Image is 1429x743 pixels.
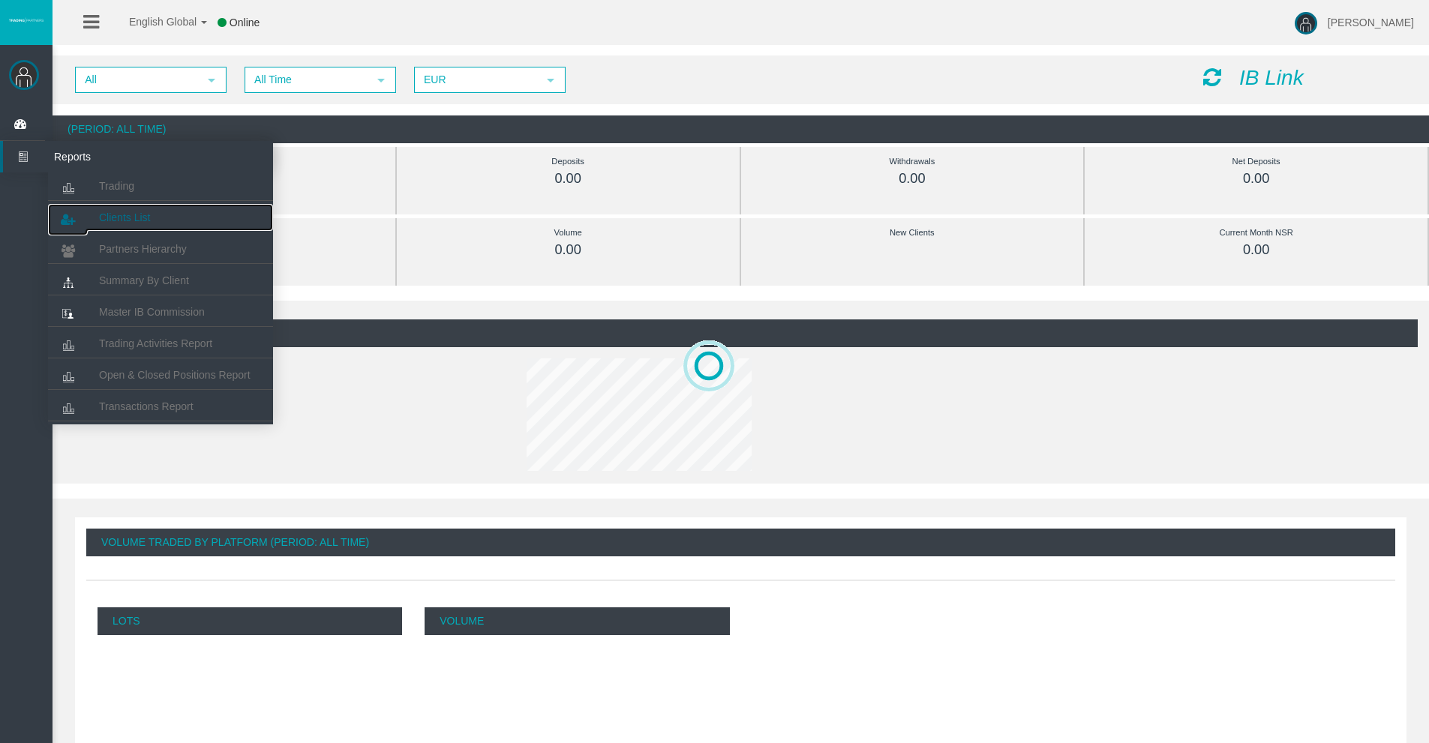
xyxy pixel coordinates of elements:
[86,529,1395,556] div: Volume Traded By Platform (Period: All Time)
[99,369,251,381] span: Open & Closed Positions Report
[1118,153,1394,170] div: Net Deposits
[99,211,150,223] span: Clients List
[48,235,273,262] a: Partners Hierarchy
[110,16,197,28] span: English Global
[99,306,205,318] span: Master IB Commission
[53,115,1429,143] div: (Period: All Time)
[425,607,729,635] p: Volume
[375,74,387,86] span: select
[431,224,706,241] div: Volume
[1239,66,1304,89] i: IB Link
[206,74,218,86] span: select
[3,141,273,172] a: Reports
[775,153,1050,170] div: Withdrawals
[48,330,273,357] a: Trading Activities Report
[77,68,198,91] span: All
[1118,241,1394,259] div: 0.00
[48,298,273,325] a: Master IB Commission
[99,337,212,349] span: Trading Activities Report
[431,241,706,259] div: 0.00
[43,141,190,172] span: Reports
[48,172,273,199] a: Trading
[431,170,706,187] div: 0.00
[99,274,189,286] span: Summary By Client
[99,243,187,255] span: Partners Hierarchy
[246,68,368,91] span: All Time
[98,607,402,635] p: Lots
[99,400,194,412] span: Transactions Report
[416,68,537,91] span: EUR
[48,361,273,388] a: Open & Closed Positions Report
[775,170,1050,187] div: 0.00
[1118,224,1394,241] div: Current Month NSR
[64,319,1418,347] div: (Period: All Time)
[230,16,260,28] span: Online
[431,153,706,170] div: Deposits
[775,224,1050,241] div: New Clients
[48,393,273,420] a: Transactions Report
[1118,170,1394,187] div: 0.00
[1203,67,1221,88] i: Reload Dashboard
[545,74,557,86] span: select
[8,17,45,23] img: logo.svg
[99,180,134,192] span: Trading
[1328,16,1414,28] span: [PERSON_NAME]
[48,267,273,294] a: Summary By Client
[1295,12,1317,34] img: user-image
[48,204,273,231] a: Clients List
